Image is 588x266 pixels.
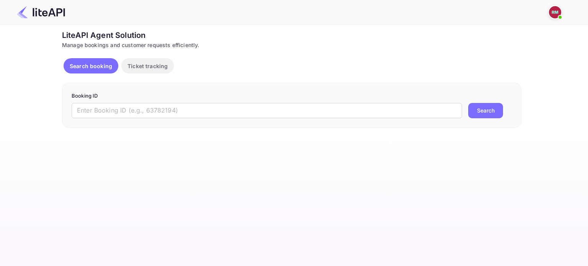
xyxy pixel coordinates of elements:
img: Ritisha Mathur [549,6,561,18]
div: Manage bookings and customer requests efficiently. [62,41,521,49]
img: LiteAPI Logo [17,6,65,18]
div: LiteAPI Agent Solution [62,29,521,41]
input: Enter Booking ID (e.g., 63782194) [72,103,462,118]
button: Search [468,103,503,118]
p: Search booking [70,62,112,70]
p: Ticket tracking [127,62,168,70]
p: Booking ID [72,92,512,100]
